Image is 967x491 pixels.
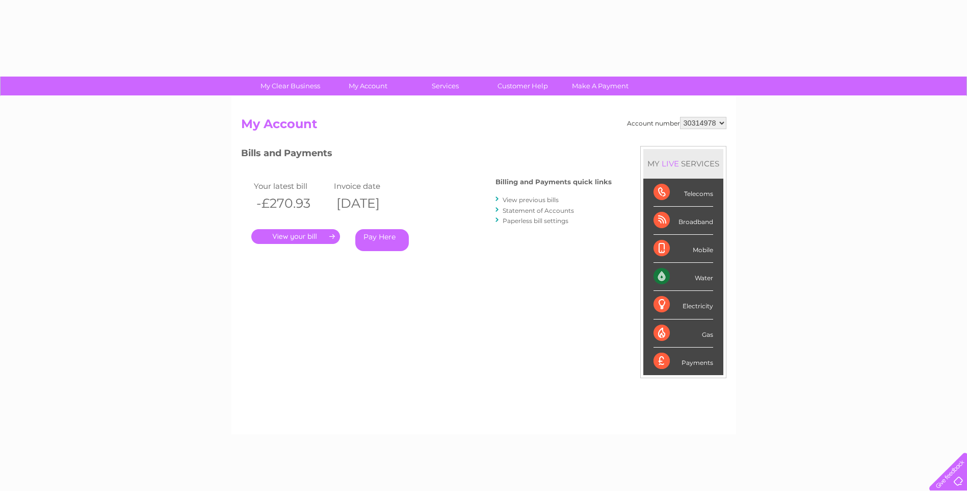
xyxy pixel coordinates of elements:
[331,193,412,214] th: [DATE]
[503,207,574,214] a: Statement of Accounts
[654,207,713,235] div: Broadband
[248,77,332,95] a: My Clear Business
[503,196,559,204] a: View previous bills
[241,117,726,136] h2: My Account
[495,178,612,186] h4: Billing and Payments quick links
[241,146,612,164] h3: Bills and Payments
[326,77,410,95] a: My Account
[481,77,565,95] a: Customer Help
[251,179,332,193] td: Your latest bill
[654,263,713,291] div: Water
[355,229,409,251] a: Pay Here
[251,193,332,214] th: -£270.93
[654,320,713,348] div: Gas
[503,217,568,225] a: Paperless bill settings
[331,179,412,193] td: Invoice date
[654,348,713,375] div: Payments
[627,117,726,129] div: Account number
[251,229,340,244] a: .
[654,235,713,263] div: Mobile
[660,159,681,168] div: LIVE
[403,77,487,95] a: Services
[654,291,713,319] div: Electricity
[654,179,713,207] div: Telecoms
[558,77,642,95] a: Make A Payment
[643,149,723,178] div: MY SERVICES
